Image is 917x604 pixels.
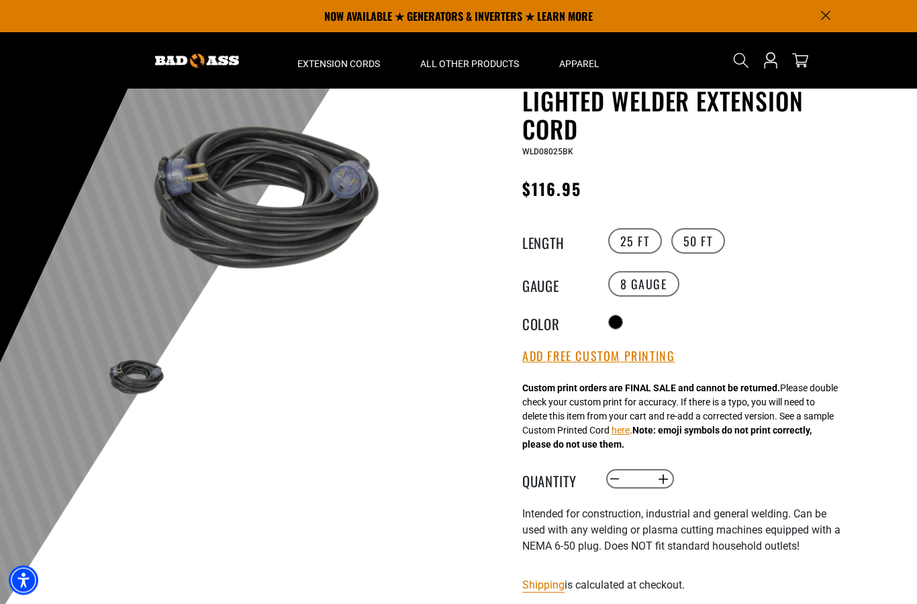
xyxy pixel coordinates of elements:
[522,87,851,144] h1: Lighted Welder Extension Cord
[522,177,582,201] span: $116.95
[608,229,662,254] label: 25 FT
[522,148,573,157] span: WLD08025BK
[522,383,780,394] strong: Custom print orders are FINAL SALE and cannot be returned.
[559,58,599,70] span: Apparel
[522,579,565,592] a: Shipping
[277,32,400,89] summary: Extension Cords
[522,425,812,450] strong: Note: emoji symbols do not print correctly, please do not use them.
[789,52,811,68] a: cart
[522,350,675,364] button: Add Free Custom Printing
[522,382,838,452] div: Please double check your custom print for accuracy. If there is a typo, you will need to delete t...
[760,32,781,89] a: Open this option
[522,576,851,595] div: is calculated at checkout.
[522,314,589,332] legend: Color
[95,90,419,305] img: black
[539,32,620,89] summary: Apparel
[608,272,679,297] label: 8 Gauge
[522,471,589,489] label: Quantity
[730,50,752,71] summary: Search
[155,54,239,68] img: Bad Ass Extension Cords
[95,352,173,403] img: black
[297,58,380,70] span: Extension Cords
[400,32,539,89] summary: All Other Products
[522,233,589,250] legend: Length
[522,276,589,293] legend: Gauge
[612,424,630,438] button: here
[420,58,519,70] span: All Other Products
[671,229,725,254] label: 50 FT
[522,508,840,553] span: Intended for construction, industrial and general welding. Can be used with any welding or plasma...
[9,566,38,595] div: Accessibility Menu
